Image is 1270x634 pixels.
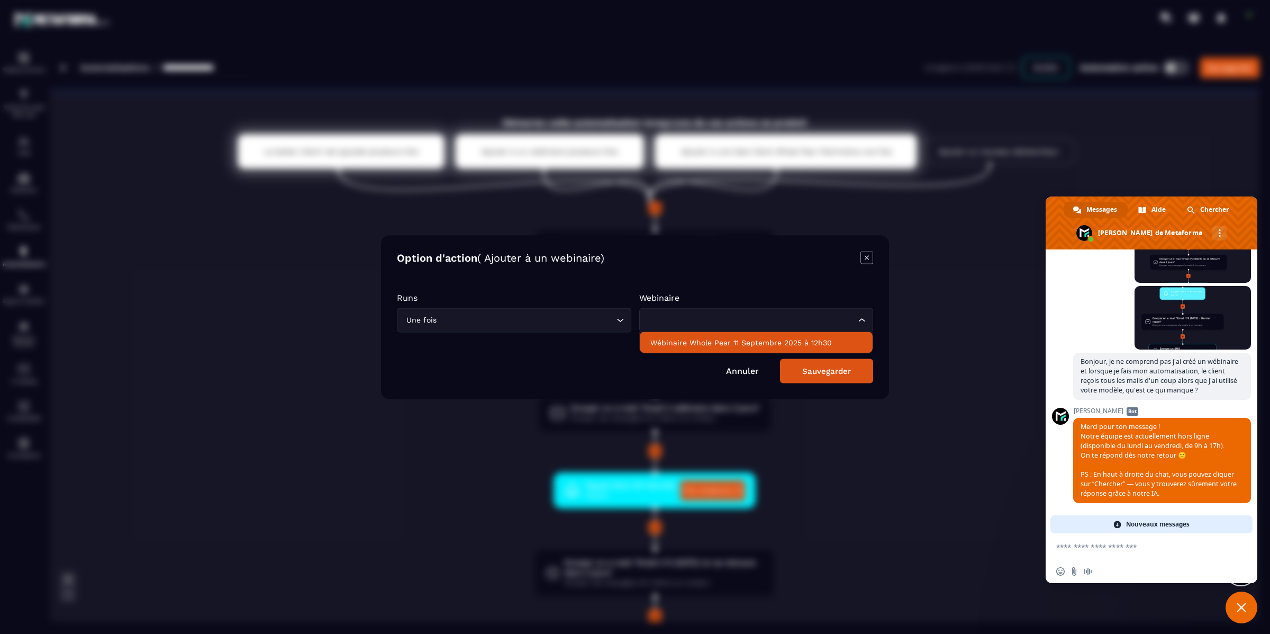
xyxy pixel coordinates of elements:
input: Search for option [439,314,614,326]
div: Aide [1129,202,1176,218]
a: Annuler [726,365,759,376]
div: Chercher [1177,202,1239,218]
span: Messages [1086,202,1117,218]
input: Search for option [646,314,856,326]
span: Bonjour, je ne comprend pas j'ai créé un wébinaire et lorsque je fais mon automatisation, le clie... [1081,357,1238,395]
span: Nouveaux messages [1126,515,1190,533]
span: Message audio [1084,567,1092,576]
div: Messages [1064,202,1128,218]
div: Autres canaux [1212,226,1227,240]
span: ( Ajouter à un webinaire) [477,251,604,264]
span: Chercher [1200,202,1229,218]
span: [PERSON_NAME] [1073,407,1251,415]
span: Une fois [404,314,439,326]
span: Aide [1151,202,1166,218]
p: Webinaire [639,292,874,302]
p: Runs [397,292,631,302]
button: Sauvegarder [780,359,873,383]
p: Wébinaire Whole Pear 11 Septembre 2025 à 12h30 [650,337,863,347]
span: Insérer un emoji [1056,567,1065,576]
h4: Option d'action [397,251,604,266]
span: Bot [1127,407,1138,416]
span: Envoyer un fichier [1070,567,1078,576]
div: Sauvegarder [802,366,851,376]
div: Fermer le chat [1226,592,1257,623]
div: Search for option [639,308,874,332]
span: Merci pour ton message ! Notre équipe est actuellement hors ligne (disponible du lundi au vendred... [1081,422,1237,498]
div: Search for option [397,308,631,332]
textarea: Entrez votre message... [1056,542,1223,552]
